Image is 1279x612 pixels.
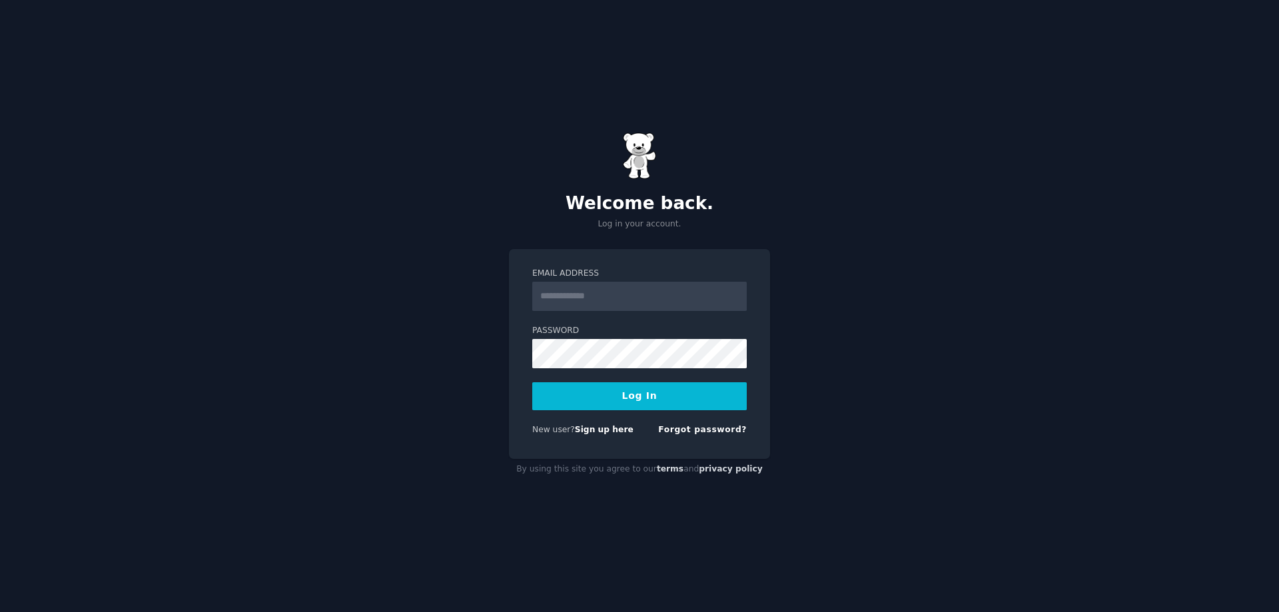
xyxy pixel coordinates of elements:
p: Log in your account. [509,218,770,230]
label: Password [532,325,747,337]
a: privacy policy [699,464,763,473]
span: New user? [532,425,575,434]
a: terms [657,464,683,473]
div: By using this site you agree to our and [509,459,770,480]
h2: Welcome back. [509,193,770,214]
a: Sign up here [575,425,634,434]
label: Email Address [532,268,747,280]
a: Forgot password? [658,425,747,434]
button: Log In [532,382,747,410]
img: Gummy Bear [623,133,656,179]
